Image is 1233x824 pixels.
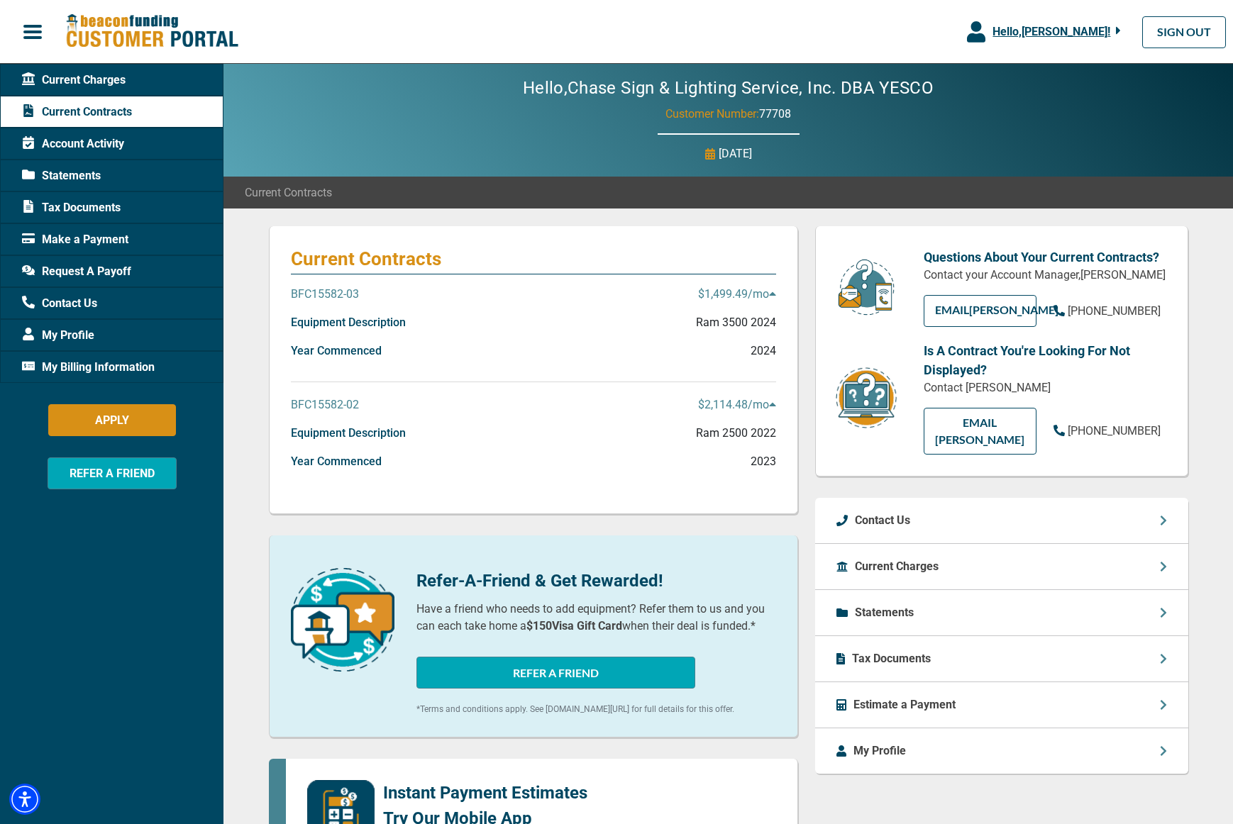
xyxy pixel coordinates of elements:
[1068,304,1161,318] span: [PHONE_NUMBER]
[696,425,776,442] p: Ram 2500 2022
[665,107,759,121] span: Customer Number:
[291,343,382,360] p: Year Commenced
[416,703,776,716] p: *Terms and conditions apply. See [DOMAIN_NAME][URL] for full details for this offer.
[1054,423,1161,440] a: [PHONE_NUMBER]
[48,404,176,436] button: APPLY
[855,558,939,575] p: Current Charges
[22,263,131,280] span: Request A Payoff
[1068,424,1161,438] span: [PHONE_NUMBER]
[834,366,898,430] img: contract-icon.png
[291,568,394,672] img: refer-a-friend-icon.png
[924,295,1036,327] a: EMAIL[PERSON_NAME]
[22,327,94,344] span: My Profile
[22,359,155,376] span: My Billing Information
[855,512,910,529] p: Contact Us
[291,286,359,303] p: BFC15582-03
[698,286,776,303] p: $1,499.49 /mo
[291,453,382,470] p: Year Commenced
[416,568,776,594] p: Refer-A-Friend & Get Rewarded!
[853,742,906,759] p: My Profile
[924,341,1166,379] p: Is A Contract You're Looking For Not Displayed?
[526,619,622,633] b: $150 Visa Gift Card
[291,396,359,413] p: BFC15582-02
[383,780,587,806] p: Instant Payment Estimates
[48,457,177,489] button: REFER A FRIEND
[852,650,931,667] p: Tax Documents
[65,13,238,50] img: Beacon Funding Customer Portal Logo
[22,231,128,248] span: Make a Payment
[245,184,332,201] span: Current Contracts
[416,601,776,635] p: Have a friend who needs to add equipment? Refer them to us and you can each take home a when thei...
[416,657,695,689] button: REFER A FRIEND
[291,425,406,442] p: Equipment Description
[751,343,776,360] p: 2024
[924,408,1036,455] a: EMAIL [PERSON_NAME]
[759,107,791,121] span: 77708
[719,145,752,162] p: [DATE]
[480,78,976,99] h2: Hello, Chase Sign & Lighting Service, Inc. DBA YESCO
[291,247,776,270] p: Current Contracts
[853,696,956,713] p: Estimate a Payment
[696,314,776,331] p: Ram 3500 2024
[9,784,40,815] div: Accessibility Menu
[834,258,898,317] img: customer-service.png
[1054,303,1161,320] a: [PHONE_NUMBER]
[22,135,124,152] span: Account Activity
[993,25,1110,38] span: Hello, [PERSON_NAME] !
[751,453,776,470] p: 2023
[22,167,101,184] span: Statements
[22,295,97,312] span: Contact Us
[698,396,776,413] p: $2,114.48 /mo
[1142,16,1226,48] a: SIGN OUT
[22,104,132,121] span: Current Contracts
[22,72,126,89] span: Current Charges
[924,267,1166,284] p: Contact your Account Manager, [PERSON_NAME]
[22,199,121,216] span: Tax Documents
[924,379,1166,396] p: Contact [PERSON_NAME]
[855,604,914,621] p: Statements
[924,247,1166,267] p: Questions About Your Current Contracts?
[291,314,406,331] p: Equipment Description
